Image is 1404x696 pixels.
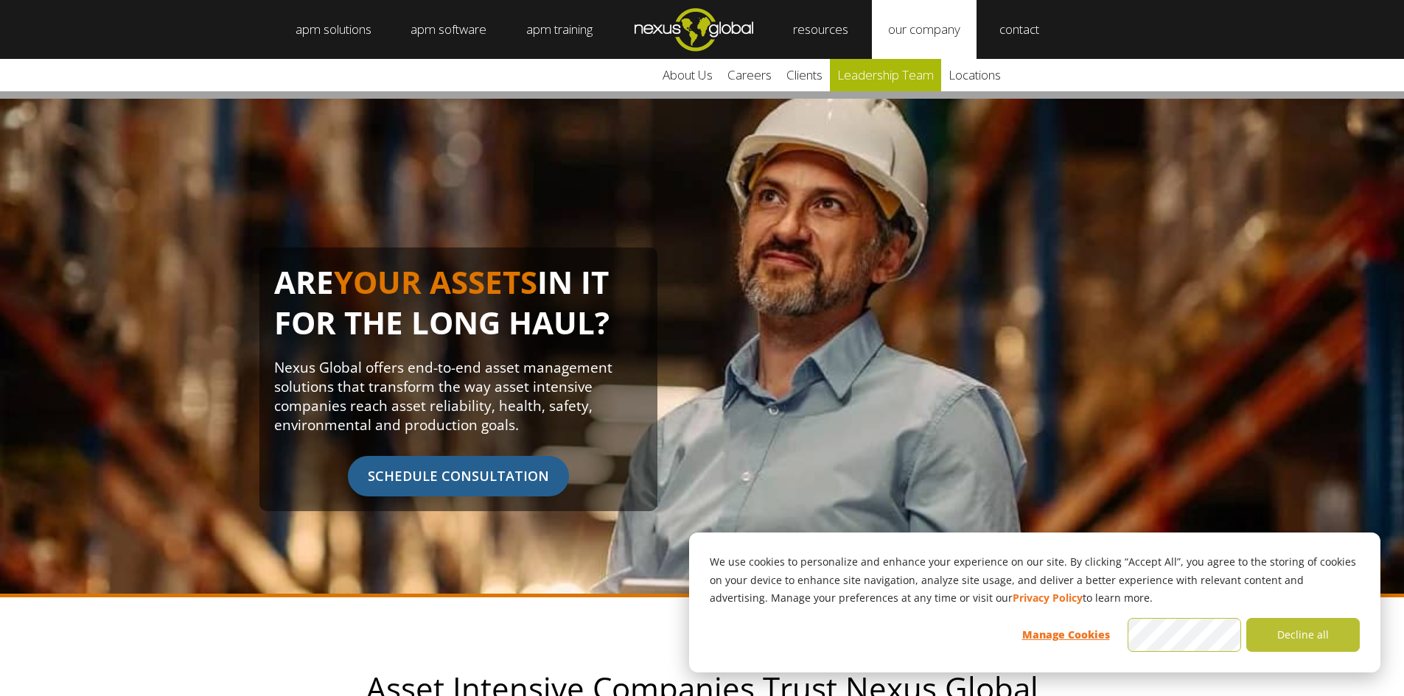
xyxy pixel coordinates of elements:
[1246,618,1360,652] button: Decline all
[830,59,941,91] a: leadership team
[334,261,537,303] span: YOUR ASSETS
[689,532,1380,672] div: Cookie banner
[655,59,720,91] a: about us
[274,262,643,358] h1: ARE IN IT FOR THE LONG HAUL?
[710,553,1360,608] p: We use cookies to personalize and enhance your experience on our site. By clicking “Accept All”, ...
[274,358,643,435] p: Nexus Global offers end-to-end asset management solutions that transform the way asset intensive ...
[1009,618,1122,652] button: Manage Cookies
[1013,589,1083,608] a: Privacy Policy
[941,59,1008,91] a: locations
[348,456,569,496] span: SCHEDULE CONSULTATION
[720,59,779,91] a: careers
[779,59,830,91] a: clients
[1128,618,1241,652] button: Accept all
